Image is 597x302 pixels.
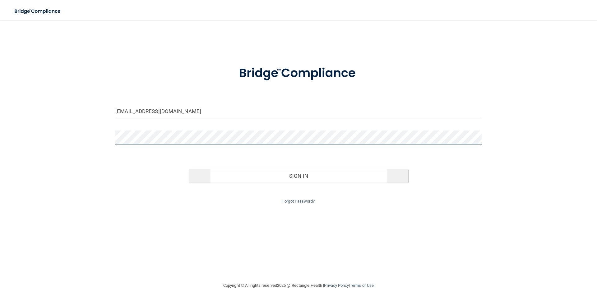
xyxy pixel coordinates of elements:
a: Forgot Password? [282,199,315,204]
button: Sign In [189,169,409,183]
a: Privacy Policy [324,283,349,288]
img: bridge_compliance_login_screen.278c3ca4.svg [9,5,67,18]
img: bridge_compliance_login_screen.278c3ca4.svg [226,57,371,89]
input: Email [115,104,482,118]
a: Terms of Use [350,283,374,288]
div: Copyright © All rights reserved 2025 @ Rectangle Health | | [185,276,412,295]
